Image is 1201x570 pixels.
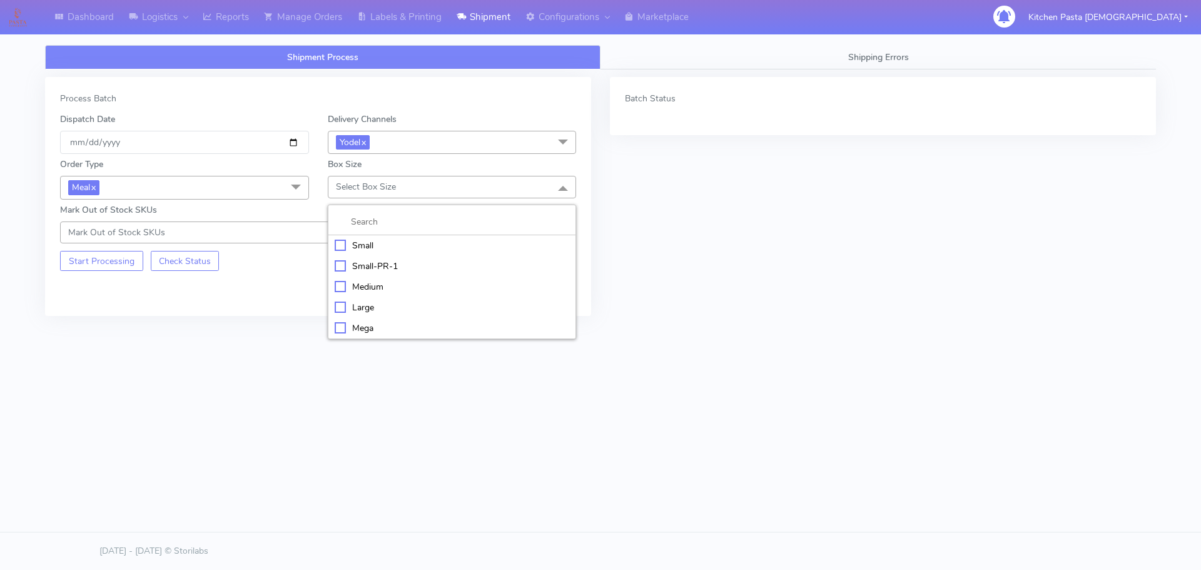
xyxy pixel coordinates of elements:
[328,113,397,126] label: Delivery Channels
[68,226,165,238] span: Mark Out of Stock SKUs
[335,280,570,293] div: Medium
[45,45,1156,69] ul: Tabs
[336,181,396,193] span: Select Box Size
[360,135,366,148] a: x
[335,322,570,335] div: Mega
[68,180,99,195] span: Meal
[335,260,570,273] div: Small-PR-1
[335,301,570,314] div: Large
[328,158,362,171] label: Box Size
[335,239,570,252] div: Small
[60,158,103,171] label: Order Type
[60,251,143,271] button: Start Processing
[1019,4,1197,30] button: Kitchen Pasta [DEMOGRAPHIC_DATA]
[151,251,220,271] button: Check Status
[60,92,576,105] div: Process Batch
[90,180,96,193] a: x
[848,51,909,63] span: Shipping Errors
[60,203,157,216] label: Mark Out of Stock SKUs
[60,113,115,126] label: Dispatch Date
[336,135,370,150] span: Yodel
[287,51,358,63] span: Shipment Process
[625,92,1141,105] div: Batch Status
[335,215,570,228] input: multiselect-search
